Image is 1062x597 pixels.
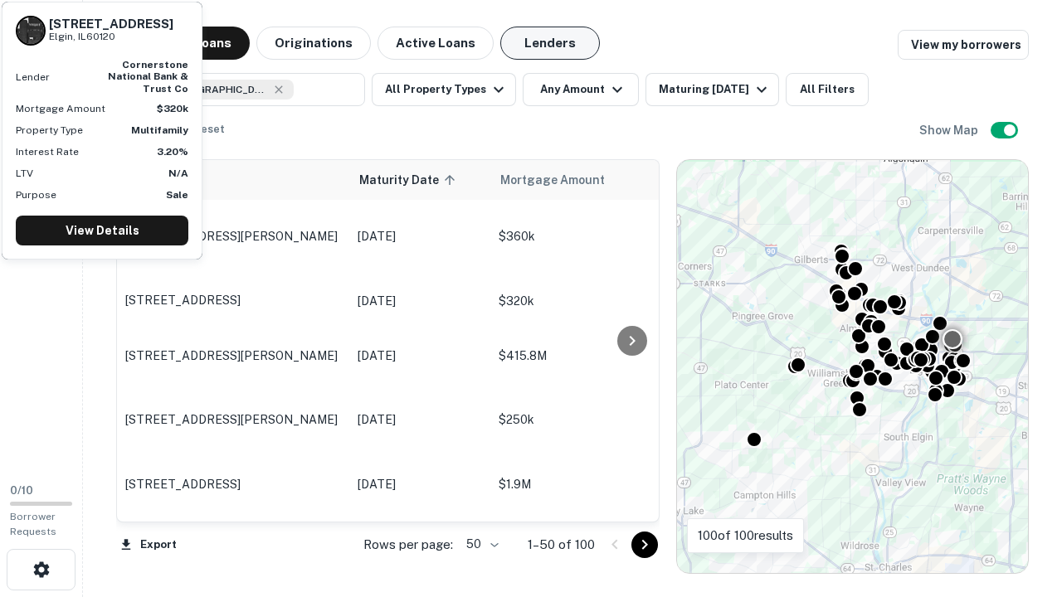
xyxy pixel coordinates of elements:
[499,292,665,310] p: $320k
[528,535,595,555] p: 1–50 of 100
[16,101,105,116] p: Mortgage Amount
[16,70,50,85] p: Lender
[125,293,341,308] p: [STREET_ADDRESS]
[358,475,482,493] p: [DATE]
[363,535,453,555] p: Rows per page:
[49,17,173,32] h6: [STREET_ADDRESS]
[358,410,482,429] p: [DATE]
[523,73,639,106] button: Any Amount
[378,27,494,60] button: Active Loans
[499,475,665,493] p: $1.9M
[358,227,482,245] p: [DATE]
[116,532,181,557] button: Export
[125,348,341,363] p: [STREET_ADDRESS][PERSON_NAME]
[125,229,341,244] p: [STREET_ADDRESS][PERSON_NAME]
[16,187,56,202] p: Purpose
[500,27,600,60] button: Lenders
[16,166,33,181] p: LTV
[499,347,665,365] p: $415.8M
[631,531,658,558] button: Go to next page
[659,80,772,99] div: Maturing [DATE]
[166,189,188,201] strong: Sale
[10,484,33,497] span: 0 / 10
[16,216,188,245] a: View Details
[117,160,349,200] th: Location
[49,29,173,45] p: Elgin, IL60120
[157,146,188,158] strong: 3.20%
[359,170,460,190] span: Maturity Date
[349,160,490,200] th: Maturity Date
[919,121,981,139] h6: Show Map
[358,347,482,365] p: [DATE]
[499,410,665,429] p: $250k
[144,82,269,97] span: Elgin, [GEOGRAPHIC_DATA], [GEOGRAPHIC_DATA]
[131,124,188,136] strong: Multifamily
[157,103,188,114] strong: $320k
[16,123,83,138] p: Property Type
[490,160,673,200] th: Mortgage Amount
[358,292,482,310] p: [DATE]
[698,526,793,546] p: 100 of 100 results
[10,511,56,537] span: Borrower Requests
[16,144,79,159] p: Interest Rate
[168,167,188,179] strong: N/A
[108,59,188,95] strong: cornerstone national bank & trust co
[125,412,341,427] p: [STREET_ADDRESS][PERSON_NAME]
[460,532,501,556] div: 50
[979,464,1062,544] iframe: Chat Widget
[645,73,779,106] button: Maturing [DATE]
[500,170,626,190] span: Mortgage Amount
[677,160,1028,573] div: 0 0
[256,27,371,60] button: Originations
[499,227,665,245] p: $360k
[372,73,516,106] button: All Property Types
[898,30,1029,60] a: View my borrowers
[183,113,236,146] button: Reset
[125,477,341,492] p: [STREET_ADDRESS]
[786,73,869,106] button: All Filters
